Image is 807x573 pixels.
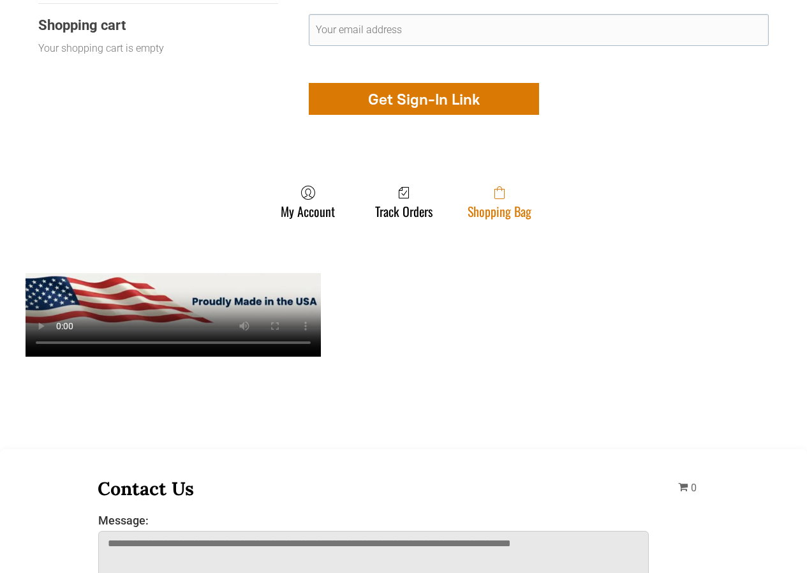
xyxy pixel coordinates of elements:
[309,14,769,46] input: Your email address
[691,482,697,494] span: 0
[461,185,538,219] a: Shopping Bag
[274,185,341,219] a: My Account
[38,41,164,56] div: Your shopping cart is empty
[369,185,439,219] a: Track Orders
[98,514,649,527] label: Message:
[38,17,278,35] div: Shopping cart
[309,83,539,115] button: Get Sign-In Link
[98,477,650,500] h3: Contact Us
